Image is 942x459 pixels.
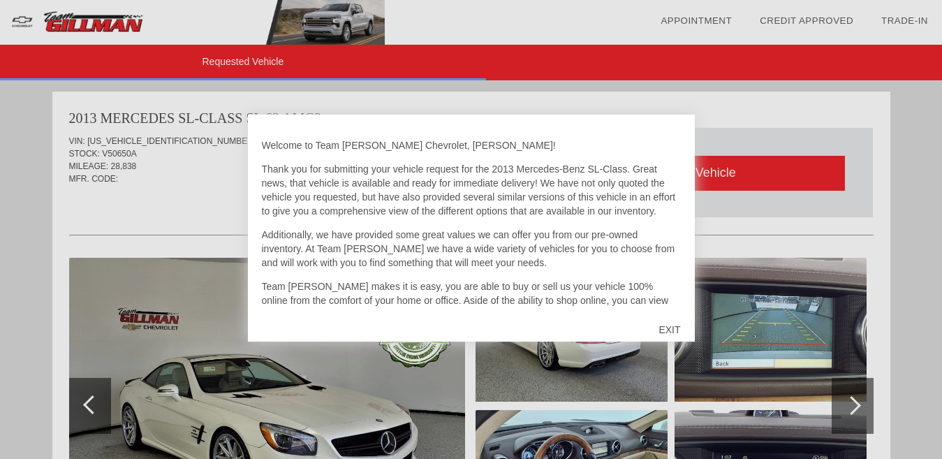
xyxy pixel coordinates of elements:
p: Thank you for submitting your vehicle request for the 2013 Mercedes-Benz SL-Class. Great news, th... [262,162,681,218]
div: EXIT [645,309,694,351]
p: Team [PERSON_NAME] makes it is easy, you are able to buy or sell us your vehicle 100% online from... [262,279,681,363]
a: Credit Approved [760,15,853,26]
a: Trade-In [881,15,928,26]
p: Additionally, we have provided some great values we can offer you from our pre-owned inventory. A... [262,228,681,270]
p: Welcome to Team [PERSON_NAME] Chevrolet, [PERSON_NAME]! [262,138,681,152]
a: Appointment [661,15,732,26]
